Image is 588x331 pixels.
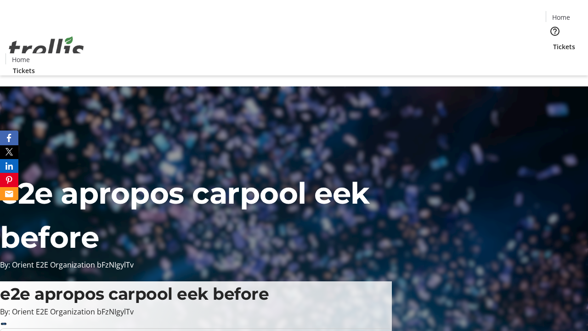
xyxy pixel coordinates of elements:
[6,55,35,64] a: Home
[552,12,570,22] span: Home
[546,12,576,22] a: Home
[546,22,564,40] button: Help
[6,26,87,72] img: Orient E2E Organization bFzNIgylTv's Logo
[546,51,564,70] button: Cart
[546,42,582,51] a: Tickets
[553,42,575,51] span: Tickets
[13,66,35,75] span: Tickets
[6,66,42,75] a: Tickets
[12,55,30,64] span: Home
